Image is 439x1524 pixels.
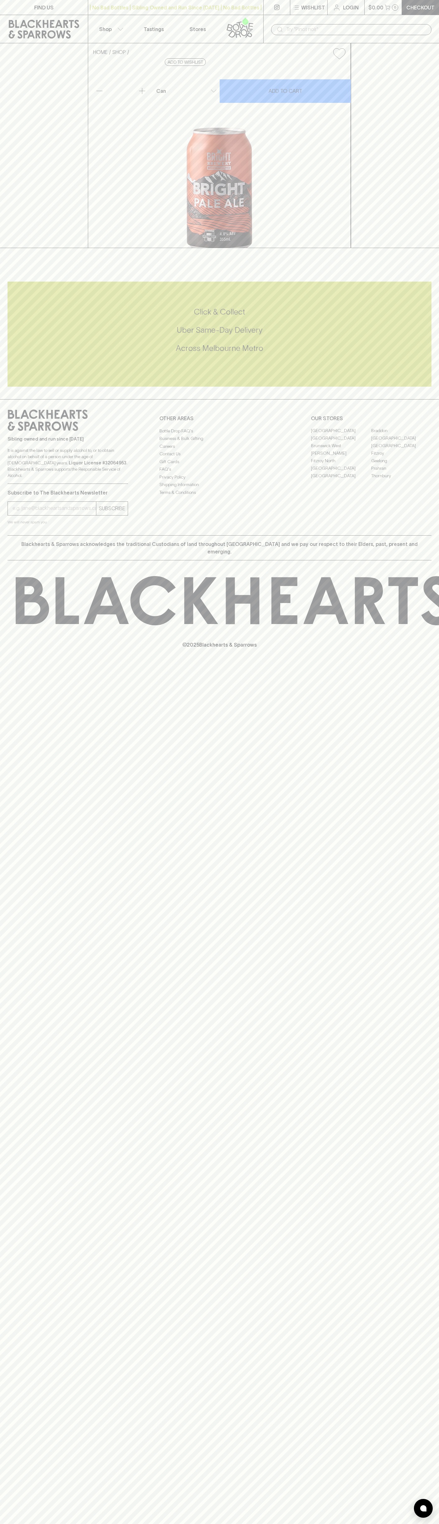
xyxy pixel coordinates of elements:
[159,427,280,435] a: Bottle Drop FAQ's
[159,466,280,473] a: FAQ's
[371,465,431,472] a: Prahran
[269,87,302,95] p: ADD TO CART
[220,79,351,103] button: ADD TO CART
[343,4,359,11] p: Login
[88,64,351,248] img: 78975.png
[286,24,426,34] input: Try "Pinot noir"
[165,58,206,66] button: Add to wishlist
[93,49,108,55] a: HOME
[159,481,280,489] a: Shipping Information
[311,457,371,465] a: Fitzroy North
[371,442,431,450] a: [GEOGRAPHIC_DATA]
[99,25,112,33] p: Shop
[159,415,280,422] p: OTHER AREAS
[13,503,96,513] input: e.g. jane@blackheartsandsparrows.com.au
[190,25,206,33] p: Stores
[371,457,431,465] a: Geelong
[311,427,371,435] a: [GEOGRAPHIC_DATA]
[8,343,431,353] h5: Across Melbourne Metro
[394,6,396,9] p: 0
[159,442,280,450] a: Careers
[8,436,128,442] p: Sibling owned and run since [DATE]
[331,46,348,62] button: Add to wishlist
[159,473,280,481] a: Privacy Policy
[156,87,166,95] p: Can
[368,4,383,11] p: $0.00
[144,25,164,33] p: Tastings
[301,4,325,11] p: Wishlist
[311,435,371,442] a: [GEOGRAPHIC_DATA]
[8,307,431,317] h5: Click & Collect
[8,325,431,335] h5: Uber Same-Day Delivery
[311,465,371,472] a: [GEOGRAPHIC_DATA]
[69,460,126,465] strong: Liquor License #32064953
[159,458,280,465] a: Gift Cards
[420,1505,426,1511] img: bubble-icon
[8,519,128,525] p: We will never spam you
[371,435,431,442] a: [GEOGRAPHIC_DATA]
[8,489,128,496] p: Subscribe to The Blackhearts Newsletter
[112,49,126,55] a: SHOP
[34,4,54,11] p: FIND US
[159,450,280,458] a: Contact Us
[371,472,431,480] a: Thornbury
[132,15,176,43] a: Tastings
[154,85,219,97] div: Can
[311,472,371,480] a: [GEOGRAPHIC_DATA]
[159,489,280,496] a: Terms & Conditions
[96,502,128,515] button: SUBSCRIBE
[88,15,132,43] button: Shop
[12,540,427,555] p: Blackhearts & Sparrows acknowledges the traditional Custodians of land throughout [GEOGRAPHIC_DAT...
[311,415,431,422] p: OUR STORES
[311,450,371,457] a: [PERSON_NAME]
[406,4,435,11] p: Checkout
[8,447,128,479] p: It is against the law to sell or supply alcohol to, or to obtain alcohol on behalf of a person un...
[371,450,431,457] a: Fitzroy
[371,427,431,435] a: Braddon
[176,15,220,43] a: Stores
[8,282,431,387] div: Call to action block
[311,442,371,450] a: Brunswick West
[159,435,280,442] a: Business & Bulk Gifting
[99,505,125,512] p: SUBSCRIBE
